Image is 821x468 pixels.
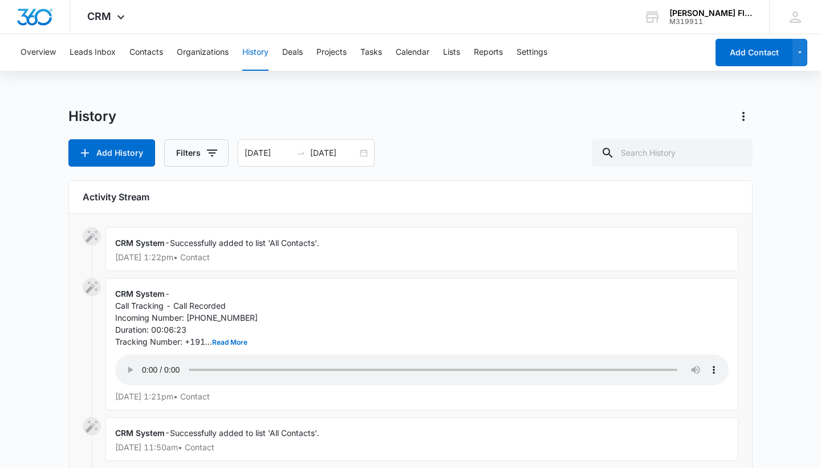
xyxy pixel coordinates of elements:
[105,278,738,410] div: -
[21,34,56,71] button: Overview
[164,139,229,167] button: Filters
[68,139,155,167] button: Add History
[296,148,306,158] span: swap-right
[245,147,292,159] input: Start date
[170,238,319,248] span: Successfully added to list 'All Contacts'.
[716,39,792,66] button: Add Contact
[105,417,738,461] div: -
[115,393,729,401] p: [DATE] 1:21pm • Contact
[177,34,229,71] button: Organizations
[115,253,729,261] p: [DATE] 1:22pm • Contact
[517,34,547,71] button: Settings
[115,289,165,298] span: CRM System
[669,9,753,18] div: account name
[68,108,116,125] h1: History
[592,139,753,167] input: Search History
[282,34,303,71] button: Deals
[129,34,163,71] button: Contacts
[396,34,429,71] button: Calendar
[115,238,165,248] span: CRM System
[360,34,382,71] button: Tasks
[474,34,503,71] button: Reports
[443,34,460,71] button: Lists
[316,34,347,71] button: Projects
[170,428,319,438] span: Successfully added to list 'All Contacts'.
[310,147,357,159] input: End date
[296,148,306,158] span: to
[115,354,729,385] audio: Your browser does not support the audio tag.
[83,190,738,204] h6: Activity Stream
[115,443,729,451] p: [DATE] 11:50am • Contact
[115,301,258,346] span: Call Tracking - Call Recorded Incoming Number: [PHONE_NUMBER] Duration: 00:06:23 Tracking Number:...
[115,428,165,438] span: CRM System
[212,339,247,346] button: Read More
[669,18,753,26] div: account id
[105,227,738,271] div: -
[734,107,753,126] button: Actions
[87,10,111,22] span: CRM
[70,34,116,71] button: Leads Inbox
[242,34,269,71] button: History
